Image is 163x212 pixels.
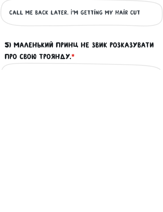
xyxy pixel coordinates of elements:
[9,148,154,162] input: Твоя відповідь
[5,182,158,205] label: 5) Маленький Принц не звик розказувати про свою Троянду.
[9,19,154,33] input: Твоя відповідь
[9,83,154,97] input: Твоя відповідь
[5,117,158,140] label: 4) Передзвони пізніше. Мені стрижуть волосся.
[5,53,158,76] label: 3) Якби не ти, я би не спізнився на зустріч.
